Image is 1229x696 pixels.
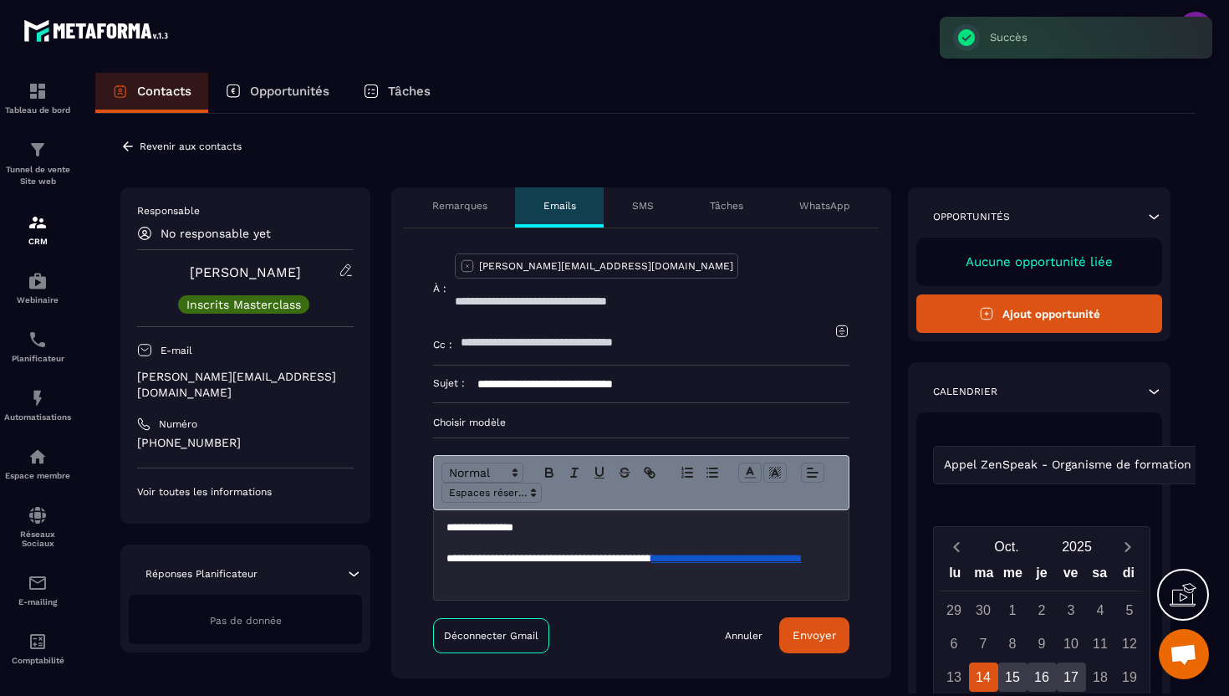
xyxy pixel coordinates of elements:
button: Next month [1112,535,1143,558]
div: ve [1056,561,1085,591]
img: email [28,573,48,593]
p: Inscrits Masterclass [186,299,301,310]
p: Réseaux Sociaux [4,530,71,548]
a: schedulerschedulerPlanificateur [4,317,71,376]
a: automationsautomationsEspace membre [4,434,71,493]
p: Automatisations [4,412,71,422]
div: 1 [998,596,1028,625]
a: Opportunités [208,73,346,113]
button: Envoyer [779,617,849,653]
p: Calendrier [933,385,997,398]
a: automationsautomationsAutomatisations [4,376,71,434]
a: formationformationCRM [4,200,71,258]
p: À : [433,282,446,295]
div: 8 [998,629,1028,658]
img: logo [23,15,174,46]
button: Open years overlay [1042,532,1112,561]
div: 3 [1057,596,1086,625]
img: formation [28,81,48,101]
p: Revenir aux contacts [140,141,242,152]
div: 9 [1028,629,1057,658]
p: SMS [632,199,654,212]
div: lu [941,561,970,591]
div: 5 [1115,596,1145,625]
p: Numéro [159,417,197,431]
div: 29 [940,596,969,625]
img: automations [28,388,48,408]
img: automations [28,271,48,291]
a: Tâches [346,73,447,113]
div: Ouvrir le chat [1159,629,1209,679]
p: [PHONE_NUMBER] [137,435,354,451]
img: scheduler [28,330,48,350]
div: me [998,561,1028,591]
a: automationsautomationsWebinaire [4,258,71,317]
p: Espace membre [4,471,71,480]
div: 14 [969,663,998,692]
div: 7 [969,629,998,658]
div: 13 [940,663,969,692]
p: Cc : [433,338,452,351]
div: 17 [1057,663,1086,692]
p: E-mailing [4,597,71,606]
div: 6 [940,629,969,658]
p: [PERSON_NAME][EMAIL_ADDRESS][DOMAIN_NAME] [479,259,733,273]
button: Ajout opportunité [916,294,1162,333]
p: Emails [543,199,576,212]
a: emailemailE-mailing [4,560,71,619]
div: 30 [969,596,998,625]
p: Opportunités [933,210,1010,223]
p: Tâches [710,199,743,212]
div: 12 [1115,629,1145,658]
p: Aucune opportunité liée [933,254,1145,269]
a: formationformationTableau de bord [4,69,71,127]
div: 15 [998,663,1028,692]
input: Search for option [1195,456,1207,474]
p: No responsable yet [161,227,271,240]
div: di [1114,561,1143,591]
p: Remarques [432,199,487,212]
div: 2 [1028,596,1057,625]
div: sa [1085,561,1114,591]
div: 4 [1086,596,1115,625]
p: Responsable [137,204,354,217]
p: Planificateur [4,354,71,363]
p: Webinaire [4,295,71,304]
p: Comptabilité [4,656,71,665]
p: Voir toutes les informations [137,485,354,499]
div: 10 [1057,629,1086,658]
img: social-network [28,505,48,525]
div: ma [970,561,999,591]
img: accountant [28,632,48,652]
p: WhatsApp [799,199,850,212]
img: formation [28,140,48,160]
p: Contacts [137,84,191,99]
p: Tunnel de vente Site web [4,164,71,187]
a: social-networksocial-networkRéseaux Sociaux [4,493,71,560]
a: Contacts [95,73,208,113]
div: 11 [1086,629,1115,658]
p: CRM [4,237,71,246]
div: 18 [1086,663,1115,692]
p: Tâches [388,84,431,99]
p: Choisir modèle [433,416,849,429]
button: Previous month [941,535,971,558]
p: Réponses Planificateur [145,567,258,581]
span: Appel ZenSpeak - Organisme de formation [940,456,1195,474]
img: formation [28,212,48,233]
a: accountantaccountantComptabilité [4,619,71,678]
a: Déconnecter Gmail [433,618,549,653]
div: 19 [1115,663,1145,692]
a: formationformationTunnel de vente Site web [4,127,71,200]
p: E-mail [161,344,192,357]
p: [PERSON_NAME][EMAIL_ADDRESS][DOMAIN_NAME] [137,369,354,401]
p: Opportunités [250,84,329,99]
div: 16 [1028,663,1057,692]
div: je [1028,561,1057,591]
a: Annuler [725,629,762,642]
button: Open months overlay [971,532,1042,561]
img: automations [28,447,48,467]
p: Tableau de bord [4,105,71,115]
span: Pas de donnée [210,615,282,627]
a: [PERSON_NAME] [190,264,301,280]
